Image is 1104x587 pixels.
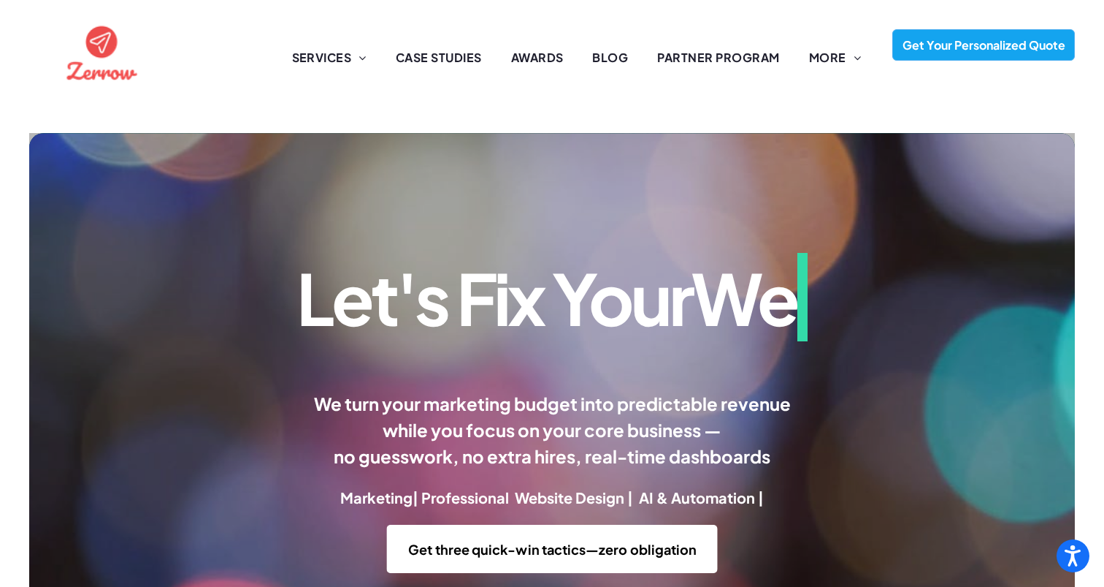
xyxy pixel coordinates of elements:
a: PARTNER PROGRAM [643,49,794,67]
a: Get three quick-win tactics—zero obligation [386,524,717,572]
strong: Marketing| Professional Website Design | AI & Automation | [340,488,764,507]
span: We [691,253,807,341]
a: SERVICES [277,49,381,67]
a: BLOG [578,49,643,67]
span: Get three quick-win tactics—zero obligation [403,533,702,564]
span: Get Your Personalized Quote [897,30,1070,60]
h1: Let's Fix Your [41,253,1063,341]
span: no guesswork, no extra hires, real-time dashboards [334,445,770,467]
a: Get Your Personalized Quote [892,29,1075,61]
span: We turn your marketing budget into predictable revenue [314,393,791,414]
img: the logo for zernow is a red circle with an airplane in it ., SEO agency, website designer for no... [63,13,141,91]
span: while you focus on your core business — [383,419,721,441]
a: Web Design | Grow Your Brand with Professional Website Design [63,15,141,31]
a: AWARDS [497,49,578,67]
a: CASE STUDIES [381,49,497,67]
a: MORE [794,49,875,67]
